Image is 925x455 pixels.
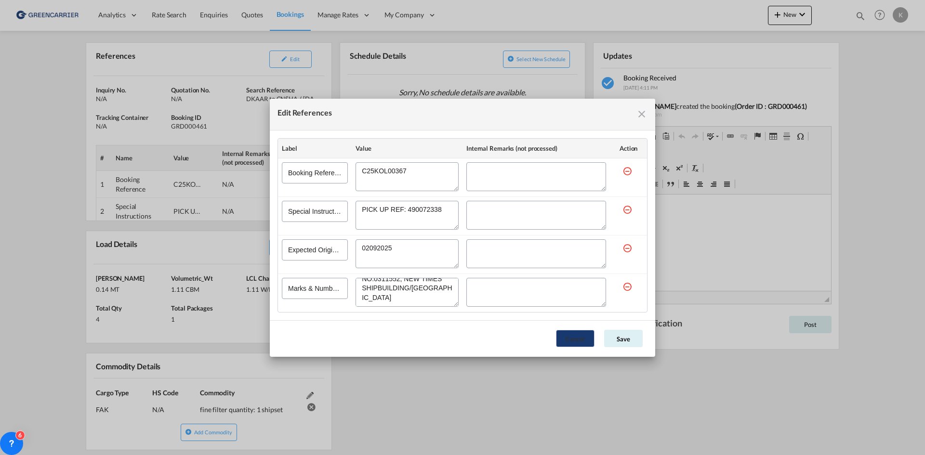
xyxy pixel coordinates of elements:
md-dialog: Edit References [270,99,655,357]
th: Value [352,139,462,158]
input: Booking Reference [282,162,348,183]
button: Cancel [556,330,595,347]
div: Edit References [277,106,332,122]
body: Editor, editor6 [10,10,220,20]
button: Save [604,330,643,347]
th: Action [610,139,647,158]
th: Internal Remarks (not processed) [462,139,610,158]
md-icon: icon-minus-circle-outline red-400-fg s20 cursor mr-5 [622,166,632,176]
md-icon: icon-minus-circle-outline red-400-fg s20 cursor mr-5 [622,282,632,291]
input: Marks & Numbers [282,278,348,299]
input: Special Instructions [282,201,348,222]
md-icon: icon-minus-circle-outline red-400-fg s20 cursor mr-5 [622,205,632,214]
md-icon: icon-minus-circle-outline red-400-fg s20 cursor mr-5 [622,243,632,253]
th: Label [278,139,352,158]
md-icon: icon-close fg-AAA8AD cursor [636,108,647,120]
input: Expected Origin Ready Date [282,239,348,260]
